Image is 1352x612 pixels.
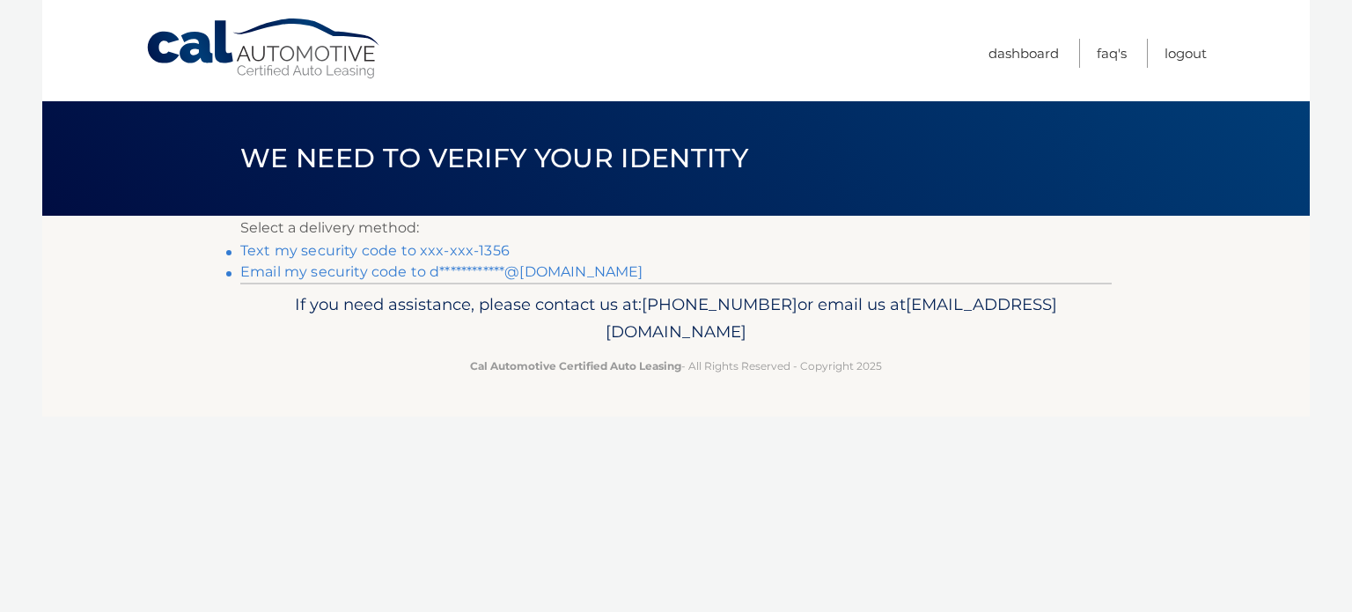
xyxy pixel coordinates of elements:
strong: Cal Automotive Certified Auto Leasing [470,359,681,372]
p: - All Rights Reserved - Copyright 2025 [252,357,1100,375]
p: If you need assistance, please contact us at: or email us at [252,291,1100,347]
a: FAQ's [1097,39,1127,68]
a: Dashboard [988,39,1059,68]
span: We need to verify your identity [240,142,748,174]
a: Logout [1165,39,1207,68]
p: Select a delivery method: [240,216,1112,240]
span: [PHONE_NUMBER] [642,294,797,314]
a: Cal Automotive [145,18,383,80]
a: Text my security code to xxx-xxx-1356 [240,242,510,259]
